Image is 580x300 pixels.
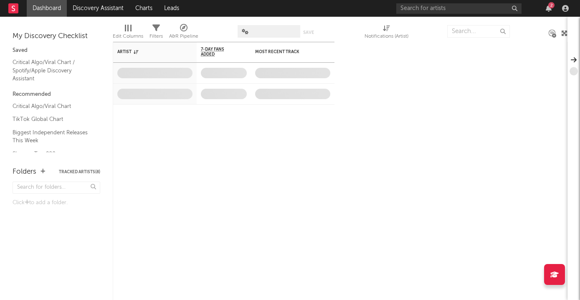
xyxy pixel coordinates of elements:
[113,31,143,41] div: Edit Columns
[546,5,552,12] button: 2
[365,21,408,45] div: Notifications (Artist)
[13,102,92,111] a: Critical Algo/Viral Chart
[255,49,318,54] div: Most Recent Track
[13,115,92,124] a: TikTok Global Chart
[201,47,234,57] span: 7-Day Fans Added
[149,31,163,41] div: Filters
[149,21,163,45] div: Filters
[59,170,100,174] button: Tracked Artists(8)
[396,3,522,14] input: Search for artists
[13,58,92,83] a: Critical Algo/Viral Chart / Spotify/Apple Discovery Assistant
[169,21,198,45] div: A&R Pipeline
[303,30,314,35] button: Save
[365,31,408,41] div: Notifications (Artist)
[548,2,555,8] div: 2
[13,182,100,194] input: Search for folders...
[13,198,100,208] div: Click to add a folder.
[113,21,143,45] div: Edit Columns
[13,128,92,145] a: Biggest Independent Releases This Week
[13,31,100,41] div: My Discovery Checklist
[447,25,510,38] input: Search...
[13,149,92,159] a: Shazam Top 200
[117,49,180,54] div: Artist
[169,31,198,41] div: A&R Pipeline
[13,167,36,177] div: Folders
[13,90,100,100] div: Recommended
[13,46,100,56] div: Saved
